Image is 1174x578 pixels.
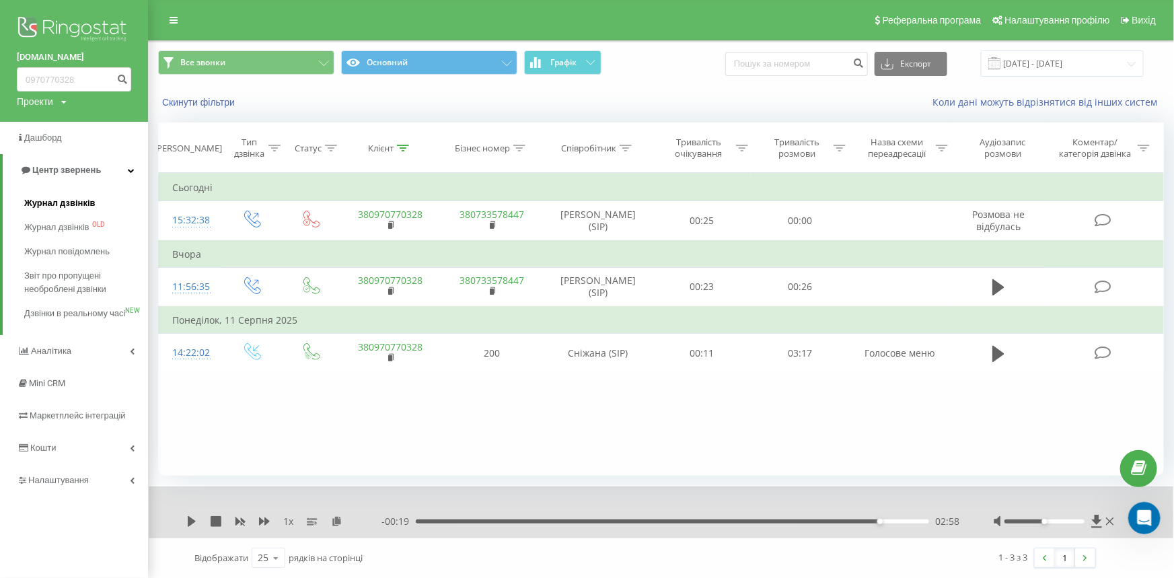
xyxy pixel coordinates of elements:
div: Статус [295,143,322,154]
button: Експорт [875,52,947,76]
a: Журнал повідомлень [24,240,148,264]
iframe: Intercom live chat [1128,502,1161,534]
a: Журнал дзвінків [24,191,148,215]
td: 200 [441,334,544,373]
td: 00:26 [751,267,849,307]
td: 00:23 [653,267,751,307]
div: Назва схеми переадресації [861,137,932,159]
span: Відображати [194,552,248,564]
img: Ringostat logo [17,13,131,47]
a: 1 [1055,548,1075,567]
div: 1 - 3 з 3 [999,550,1028,564]
button: Все звонки [158,50,334,75]
span: Аналiтика [31,346,71,356]
a: 380733578447 [460,208,524,221]
span: Маркетплейс інтеграцій [30,410,126,421]
div: 25 [258,551,268,565]
td: [PERSON_NAME] (SIP) [543,267,653,307]
div: Клієнт [368,143,394,154]
div: Бізнес номер [455,143,510,154]
div: Тривалість очікування [665,137,733,159]
div: Проекти [17,95,53,108]
td: [PERSON_NAME] (SIP) [543,201,653,241]
div: Аудіозапис розмови [963,137,1042,159]
span: Налаштування [28,475,89,485]
span: Розмова не відбулась [972,208,1025,233]
div: 15:32:38 [172,207,208,233]
div: 14:22:02 [172,340,208,366]
td: Сніжана (SIP) [543,334,653,373]
span: Журнал повідомлень [24,245,110,258]
div: Accessibility label [1042,519,1048,524]
a: [DOMAIN_NAME] [17,50,131,64]
a: 380733578447 [460,274,524,287]
input: Пошук за номером [725,52,868,76]
a: Коли дані можуть відрізнятися вiд інших систем [932,96,1164,108]
td: Вчора [159,241,1164,268]
span: Центр звернень [32,165,101,175]
span: Вихід [1132,15,1156,26]
span: Звіт про пропущені необроблені дзвінки [24,269,141,296]
td: 00:11 [653,334,751,373]
span: Дзвінки в реальному часі [24,307,125,320]
div: [PERSON_NAME] [154,143,222,154]
button: Основний [341,50,517,75]
a: Дзвінки в реальному часіNEW [24,301,148,326]
td: 03:17 [751,334,849,373]
button: Скинути фільтри [158,96,242,108]
td: Сьогодні [159,174,1164,201]
span: Реферальна програма [883,15,982,26]
span: 1 x [283,515,293,528]
td: Голосове меню [849,334,951,373]
span: Журнал дзвінків [24,221,89,234]
a: Звіт про пропущені необроблені дзвінки [24,264,148,301]
td: 00:25 [653,201,751,241]
div: 11:56:35 [172,274,208,300]
span: Кошти [30,443,56,453]
td: Понеділок, 11 Серпня 2025 [159,307,1164,334]
a: Журнал дзвінківOLD [24,215,148,240]
span: Журнал дзвінків [24,196,96,210]
a: 380970770328 [358,274,423,287]
div: Тривалість розмови [764,137,831,159]
a: Центр звернень [3,154,148,186]
input: Пошук за номером [17,67,131,92]
button: Графік [524,50,601,75]
div: Коментар/категорія дзвінка [1056,137,1134,159]
a: 380970770328 [358,208,423,221]
span: Налаштування профілю [1004,15,1109,26]
span: Mini CRM [29,378,65,388]
td: 00:00 [751,201,849,241]
span: Дашборд [24,133,62,143]
span: рядків на сторінці [289,552,363,564]
div: Accessibility label [877,519,883,524]
a: 380970770328 [358,340,423,353]
span: Все звонки [180,57,225,68]
span: - 00:19 [381,515,416,528]
div: Тип дзвінка [233,137,265,159]
span: Графік [550,58,577,67]
span: 02:58 [936,515,960,528]
div: Співробітник [561,143,616,154]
